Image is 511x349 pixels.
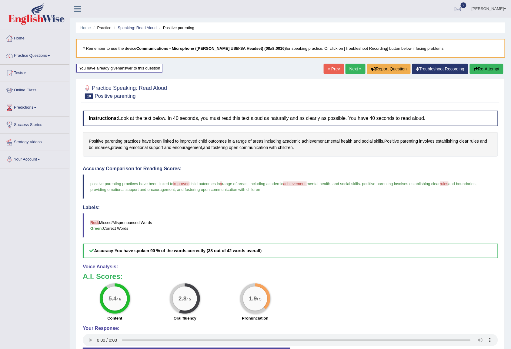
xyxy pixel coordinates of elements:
a: Predictions [0,99,69,114]
a: Troubleshoot Recording [412,64,468,74]
span: Click to see word definition [354,138,361,144]
span: achievement, [283,181,307,186]
span: and boundaries [449,181,476,186]
span: Click to see word definition [124,138,141,144]
div: , , , . , , . [83,132,498,157]
span: Click to see word definition [232,138,235,144]
span: Click to see word definition [374,138,383,144]
span: including academic [250,181,283,186]
span: Click to see word definition [239,144,268,151]
span: , [175,187,176,192]
a: Practice Questions [0,47,69,63]
b: Instructions: [89,116,118,121]
a: Success Stories [0,117,69,132]
span: , [330,181,332,186]
span: Click to see word definition [229,144,238,151]
span: Click to see word definition [129,144,148,151]
span: Click to see word definition [212,144,228,151]
a: « Prev [324,64,344,74]
span: Click to see word definition [142,138,151,144]
a: Home [0,30,69,45]
li: Positive parenting [158,25,195,31]
b: Communications - Microphone ([PERSON_NAME] USB-SA Headset) (08a8:0016) [136,46,286,51]
span: Click to see word definition [152,138,162,144]
span: Click to see word definition [163,138,174,144]
span: Click to see word definition [199,138,207,144]
a: Home [80,25,91,30]
big: 2.8 [179,295,187,302]
span: range of areas [222,181,248,186]
small: / 6 [117,297,121,302]
span: Click to see word definition [248,138,252,144]
span: Click to see word definition [172,144,202,151]
h4: Look at the text below. In 40 seconds, you must read this text aloud as naturally and as clearly ... [83,111,498,126]
a: Online Class [0,82,69,97]
span: mental health [307,181,330,186]
span: Click to see word definition [282,138,301,144]
span: Click to see word definition [459,138,469,144]
label: Pronunciation [242,315,268,321]
span: Click to see word definition [175,138,179,144]
span: Click to see word definition [265,138,281,144]
span: Click to see word definition [180,138,197,144]
span: Click to see word definition [384,138,399,144]
small: / 5 [257,297,262,302]
span: Click to see word definition [149,144,163,151]
span: providing emotional support and encouragement [90,187,175,192]
span: positive parenting involves establishing clear [362,181,440,186]
h5: Accuracy: [83,244,498,258]
span: Click to see word definition [105,138,122,144]
span: Click to see word definition [253,138,263,144]
span: Click to see word definition [236,138,247,144]
h4: Labels: [83,205,498,210]
span: 10 [85,93,93,99]
span: Click to see word definition [400,138,418,144]
span: Click to see word definition [419,138,435,144]
span: Click to see word definition [203,144,210,151]
span: Click to see word definition [278,144,293,151]
span: positive parenting practices have been linked to [90,181,173,186]
span: rules [440,181,449,186]
span: Click to see word definition [480,138,487,144]
span: Click to see word definition [228,138,231,144]
span: Click to see word definition [89,144,110,151]
span: Click to see word definition [341,138,352,144]
a: Next » [346,64,366,74]
span: , [476,181,477,186]
span: child outcomes in [189,181,220,186]
span: Click to see word definition [302,138,326,144]
span: and fostering open communication with children [177,187,260,192]
span: . [360,181,361,186]
a: Tests [0,65,69,80]
button: Re-Attempt [470,64,503,74]
a: Your Account [0,151,69,166]
li: Practice [92,25,111,31]
small: Positive parenting [95,93,135,99]
div: You have already given answer to this question [76,64,162,73]
span: a [220,181,222,186]
label: Content [107,315,122,321]
blockquote: Missed/Mispronounced Words Correct Words [83,213,498,238]
span: 2 [461,2,467,8]
a: Speaking: Read Aloud [118,25,157,30]
span: , [248,181,249,186]
b: Red: [90,220,99,225]
blockquote: * Remember to use the device for speaking practice. Or click on [Troubleshoot Recording] button b... [76,39,505,58]
small: / 5 [187,297,191,302]
big: 5.4 [109,295,117,302]
span: Click to see word definition [209,138,227,144]
label: Oral fluency [174,315,196,321]
span: improved [173,181,189,186]
big: 1.9 [249,295,257,302]
span: Click to see word definition [269,144,277,151]
span: Click to see word definition [111,144,128,151]
a: Strategy Videos [0,134,69,149]
h4: Your Response: [83,326,498,331]
span: and social skills [332,181,360,186]
b: You have spoken 90 % of the words correctly (38 out of 42 words overall) [115,248,262,253]
button: Report Question [367,64,411,74]
h2: Practice Speaking: Read Aloud [83,84,167,99]
b: A.I. Scores: [83,272,123,280]
span: Click to see word definition [164,144,171,151]
span: Click to see word definition [470,138,479,144]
